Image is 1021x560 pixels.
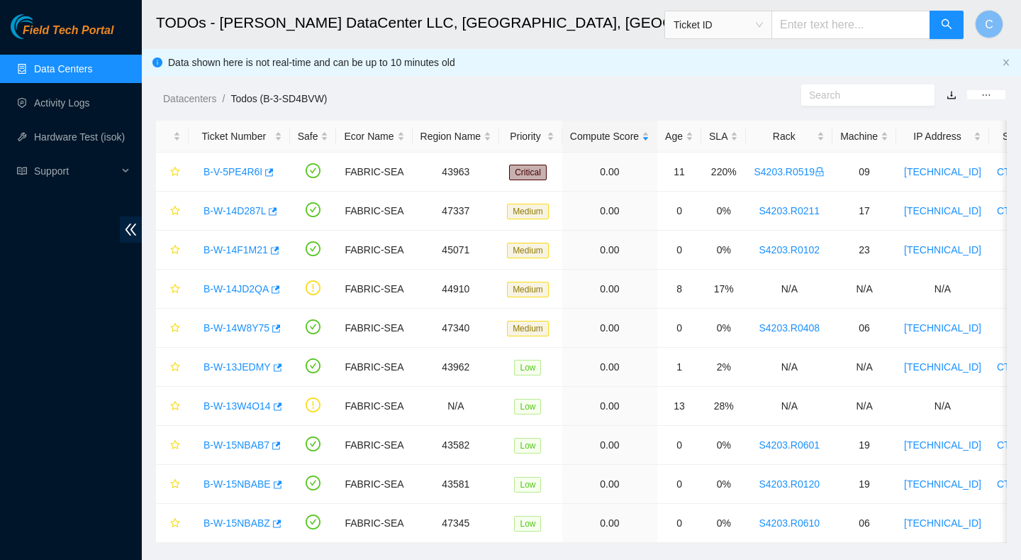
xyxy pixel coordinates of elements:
[657,387,701,426] td: 13
[170,206,180,217] span: star
[413,504,500,543] td: 47345
[164,512,181,534] button: star
[701,348,746,387] td: 2%
[203,478,271,490] a: B-W-15NBABE
[170,401,180,412] span: star
[759,517,820,529] a: S4203.R0610
[336,309,412,348] td: FABRIC-SEA
[306,397,320,412] span: exclamation-circle
[507,243,549,258] span: Medium
[815,167,825,177] span: lock
[746,348,832,387] td: N/A
[11,26,113,44] a: Akamai TechnologiesField Tech Portal
[413,192,500,231] td: 47337
[164,160,181,183] button: star
[514,477,541,493] span: Low
[230,93,327,104] a: Todos (B-3-SD4BVW)
[562,153,657,192] td: 0.00
[170,440,180,451] span: star
[164,434,181,456] button: star
[759,244,820,256] a: S4203.R0102
[306,241,320,256] span: check-circle
[306,437,320,451] span: check-circle
[413,309,500,348] td: 47340
[170,284,180,295] span: star
[34,131,125,143] a: Hardware Test (isok)
[203,400,271,412] a: B-W-13W4O14
[514,399,541,414] span: Low
[413,348,500,387] td: 43962
[832,192,896,231] td: 17
[562,504,657,543] td: 0.00
[771,11,930,39] input: Enter text here...
[701,504,746,543] td: 0%
[170,245,180,256] span: star
[701,192,746,231] td: 0%
[164,238,181,261] button: star
[514,438,541,454] span: Low
[413,270,500,309] td: 44910
[562,348,657,387] td: 0.00
[562,231,657,270] td: 0.00
[170,362,180,373] span: star
[832,348,896,387] td: N/A
[413,426,500,465] td: 43582
[336,192,412,231] td: FABRIC-SEA
[941,18,952,32] span: search
[34,97,90,109] a: Activity Logs
[674,14,763,35] span: Ticket ID
[562,309,657,348] td: 0.00
[203,244,268,256] a: B-W-14F1M21
[163,93,216,104] a: Datacenters
[904,439,981,451] a: [TECHNICAL_ID]
[701,270,746,309] td: 17%
[896,387,989,426] td: N/A
[832,426,896,465] td: 19
[759,322,820,334] a: S4203.R0408
[336,426,412,465] td: FABRIC-SEA
[657,231,701,270] td: 0
[657,270,701,309] td: 8
[507,204,549,219] span: Medium
[701,231,746,270] td: 0%
[657,504,701,543] td: 0
[904,244,981,256] a: [TECHNICAL_ID]
[336,348,412,387] td: FABRIC-SEA
[170,518,180,529] span: star
[203,322,269,334] a: B-W-14W8Y75
[336,153,412,192] td: FABRIC-SEA
[947,89,956,101] a: download
[120,216,142,243] span: double-left
[203,166,262,177] a: B-V-5PE4R6I
[701,153,746,192] td: 220%
[509,165,547,180] span: Critical
[562,270,657,309] td: 0.00
[904,517,981,529] a: [TECHNICAL_ID]
[904,205,981,216] a: [TECHNICAL_ID]
[203,517,270,529] a: B-W-15NBABZ
[306,280,320,295] span: exclamation-circle
[164,356,181,378] button: star
[832,231,896,270] td: 23
[985,16,993,33] span: C
[306,358,320,373] span: check-circle
[203,205,266,216] a: B-W-14D287L
[413,387,500,426] td: N/A
[759,439,820,451] a: S4203.R0601
[904,322,981,334] a: [TECHNICAL_ID]
[1002,58,1010,67] button: close
[170,323,180,334] span: star
[306,476,320,490] span: check-circle
[809,87,915,103] input: Search
[23,24,113,38] span: Field Tech Portal
[34,63,92,75] a: Data Centers
[164,317,181,339] button: star
[930,11,964,39] button: search
[904,361,981,373] a: [TECHNICAL_ID]
[981,90,991,100] span: ellipsis
[413,153,500,192] td: 43963
[170,167,180,178] span: star
[11,14,72,39] img: Akamai Technologies
[170,479,180,490] span: star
